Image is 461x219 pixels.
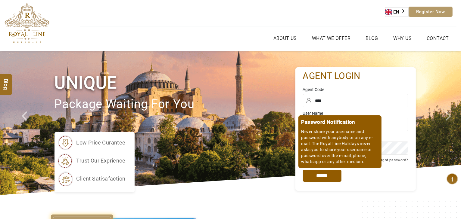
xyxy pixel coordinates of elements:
[272,34,298,43] a: About Us
[309,159,333,163] label: Remember me
[392,34,413,43] a: Why Us
[385,7,409,17] div: Language
[58,171,126,186] li: client satisafaction
[303,134,408,140] label: Password
[2,79,10,84] span: Blog
[385,7,409,17] aside: Language selected: English
[14,51,37,195] a: Check next prev
[303,87,408,93] label: Agent Code
[438,51,461,195] a: Check next image
[58,153,126,168] li: trust our exprience
[5,3,49,43] img: The Royal Line Holidays
[310,34,352,43] a: What we Offer
[58,135,126,150] li: low price gurantee
[364,34,380,43] a: Blog
[55,94,295,114] p: package waiting for you
[303,70,408,82] h2: agent login
[377,158,408,162] a: Forgot password?
[409,7,453,17] a: Register Now
[425,34,450,43] a: Contact
[303,110,408,116] label: User Name
[55,71,295,94] h1: Unique
[385,8,408,17] a: EN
